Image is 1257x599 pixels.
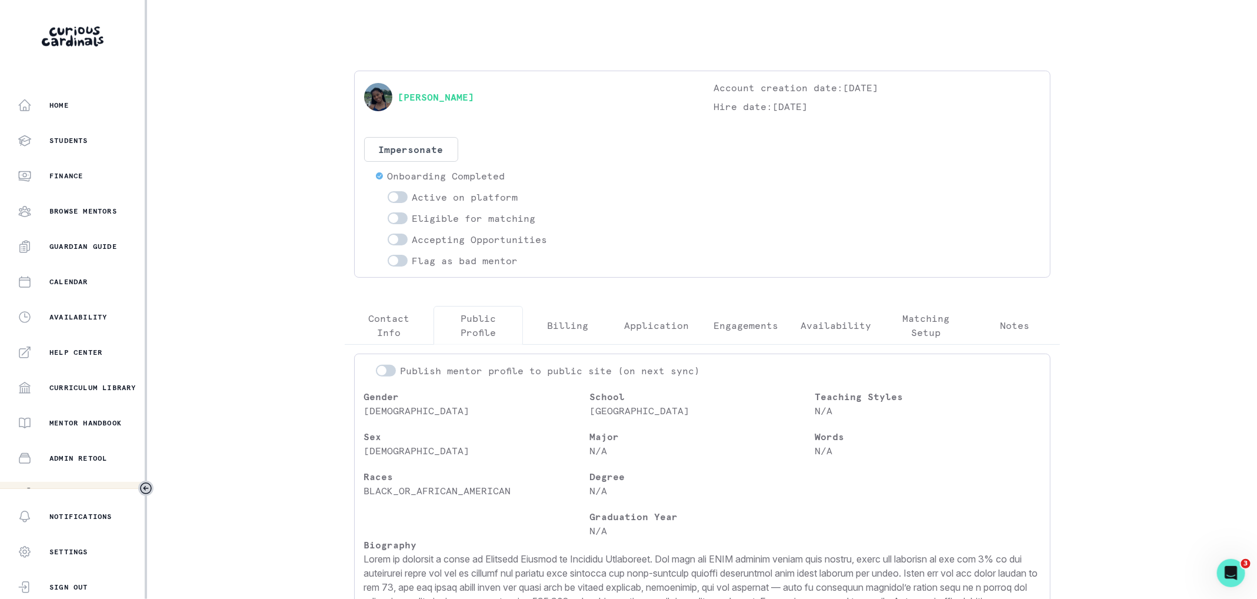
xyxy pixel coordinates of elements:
[891,311,961,340] p: Matching Setup
[364,444,589,458] p: [DEMOGRAPHIC_DATA]
[589,444,815,458] p: N/A
[364,484,589,498] p: BLACK_OR_AFRICAN_AMERICAN
[364,538,1041,552] p: Biography
[49,277,88,287] p: Calendar
[49,418,122,428] p: Mentor Handbook
[49,348,102,357] p: Help Center
[589,404,815,418] p: [GEOGRAPHIC_DATA]
[49,207,117,216] p: Browse Mentors
[589,390,815,404] p: School
[364,470,589,484] p: Races
[589,430,815,444] p: Major
[364,390,589,404] p: Gender
[412,190,518,204] p: Active on platform
[49,101,69,110] p: Home
[355,311,424,340] p: Contact Info
[714,81,1041,95] p: Account creation date: [DATE]
[815,444,1040,458] p: N/A
[589,470,815,484] p: Degree
[625,318,689,332] p: Application
[49,136,88,145] p: Students
[401,364,701,378] p: Publish mentor profile to public site (on next sync)
[49,171,83,181] p: Finance
[1217,559,1245,587] iframe: Intercom live chat
[589,510,815,524] p: Graduation Year
[1001,318,1030,332] p: Notes
[49,242,117,251] p: Guardian Guide
[388,169,505,183] p: Onboarding Completed
[49,583,88,592] p: Sign Out
[364,137,458,162] button: Impersonate
[714,99,1041,114] p: Hire date: [DATE]
[815,390,1040,404] p: Teaching Styles
[589,484,815,498] p: N/A
[589,524,815,538] p: N/A
[42,26,104,46] img: Curious Cardinals Logo
[49,512,112,521] p: Notifications
[364,430,589,444] p: Sex
[49,454,107,463] p: Admin Retool
[815,404,1040,418] p: N/A
[49,383,136,392] p: Curriculum Library
[364,404,589,418] p: [DEMOGRAPHIC_DATA]
[547,318,588,332] p: Billing
[444,311,513,340] p: Public Profile
[713,318,778,332] p: Engagements
[49,547,88,557] p: Settings
[49,312,107,322] p: Availability
[412,254,518,268] p: Flag as bad mentor
[138,481,154,496] button: Toggle sidebar
[1241,559,1251,568] span: 3
[412,232,548,247] p: Accepting Opportunities
[412,211,536,225] p: Eligible for matching
[801,318,871,332] p: Availability
[398,90,475,104] a: [PERSON_NAME]
[815,430,1040,444] p: Words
